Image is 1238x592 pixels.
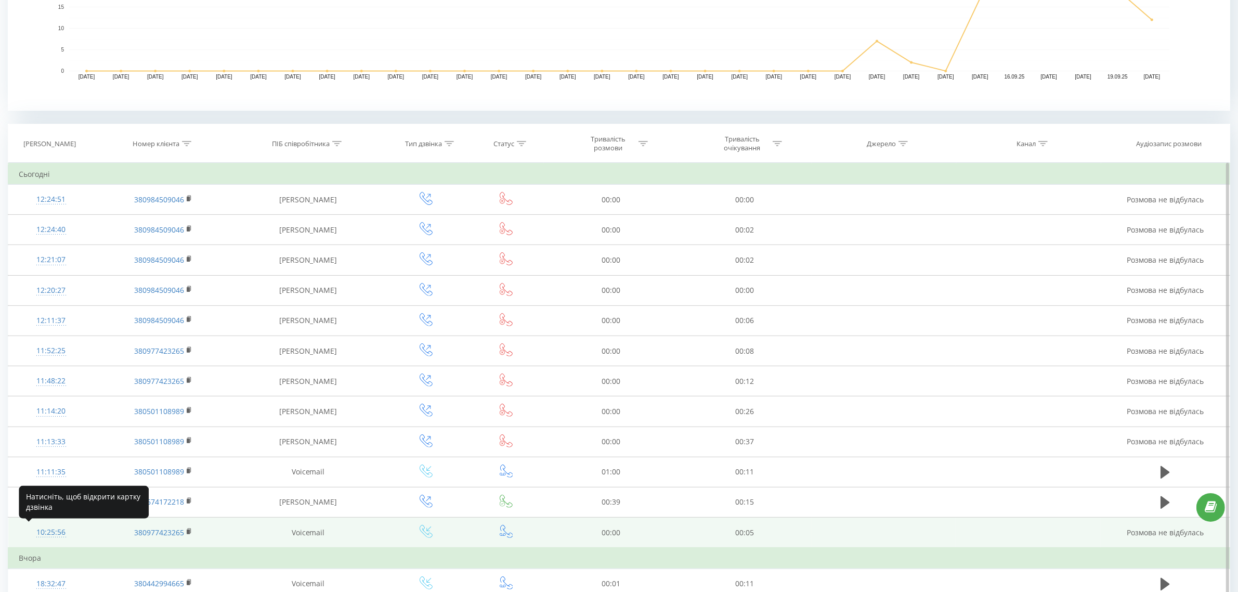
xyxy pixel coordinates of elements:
a: 380674172218 [134,497,184,507]
div: Джерело [867,139,896,148]
td: 00:00 [544,275,678,305]
span: Розмова не відбулась [1127,376,1204,386]
text: [DATE] [147,74,164,80]
div: Тривалість очікування [714,135,770,152]
td: 00:00 [544,396,678,427]
text: [DATE] [354,74,370,80]
span: Розмова не відбулась [1127,436,1204,446]
td: [PERSON_NAME] [233,427,383,457]
td: 00:00 [678,275,812,305]
text: [DATE] [937,74,954,80]
text: [DATE] [388,74,405,80]
div: Тип дзвінка [405,139,442,148]
span: Розмова не відбулась [1127,406,1204,416]
div: Номер клієнта [133,139,179,148]
td: Voicemail [233,457,383,487]
text: [DATE] [1040,74,1057,80]
text: [DATE] [766,74,783,80]
td: [PERSON_NAME] [233,275,383,305]
td: [PERSON_NAME] [233,396,383,427]
td: 00:12 [678,366,812,396]
text: [DATE] [1144,74,1161,80]
td: 00:00 [544,518,678,548]
td: 00:26 [678,396,812,427]
td: 00:39 [544,487,678,517]
text: [DATE] [457,74,473,80]
div: Статус [493,139,514,148]
span: Розмова не відбулась [1127,315,1204,325]
span: Розмова не відбулась [1127,225,1204,235]
td: Сьогодні [8,164,1230,185]
td: 00:06 [678,305,812,336]
text: [DATE] [835,74,851,80]
text: 10 [58,25,64,31]
a: 380977423265 [134,376,184,386]
text: [DATE] [1075,74,1092,80]
text: [DATE] [422,74,439,80]
td: [PERSON_NAME] [233,305,383,336]
text: [DATE] [903,74,920,80]
text: [DATE] [662,74,679,80]
text: [DATE] [697,74,713,80]
div: 12:11:37 [19,311,83,331]
a: 380984509046 [134,195,184,204]
div: Аудіозапис розмови [1136,139,1202,148]
div: 12:24:51 [19,189,83,210]
div: 10:25:56 [19,522,83,543]
text: [DATE] [800,74,817,80]
text: 16.09.25 [1005,74,1025,80]
text: [DATE] [869,74,885,80]
a: 380984509046 [134,315,184,325]
div: 12:21:07 [19,250,83,270]
a: 380977423265 [134,346,184,356]
text: 5 [61,47,64,53]
text: [DATE] [79,74,95,80]
td: [PERSON_NAME] [233,487,383,517]
td: [PERSON_NAME] [233,336,383,366]
text: [DATE] [732,74,748,80]
text: [DATE] [216,74,232,80]
span: Розмова не відбулась [1127,346,1204,356]
td: [PERSON_NAME] [233,215,383,245]
div: Тривалість розмови [580,135,636,152]
a: 380977423265 [134,527,184,537]
td: 00:02 [678,245,812,275]
td: 00:02 [678,215,812,245]
text: [DATE] [284,74,301,80]
div: Канал [1017,139,1036,148]
div: Натисніть, щоб відкрити картку дзвінка [19,485,149,518]
text: [DATE] [250,74,267,80]
text: [DATE] [594,74,610,80]
a: 380442994665 [134,578,184,588]
text: [DATE] [491,74,507,80]
td: 00:00 [544,215,678,245]
a: 380984509046 [134,285,184,295]
td: 00:37 [678,427,812,457]
a: 380501108989 [134,436,184,446]
td: 00:00 [678,185,812,215]
text: 0 [61,68,64,74]
span: Розмова не відбулась [1127,285,1204,295]
span: Розмова не відбулась [1127,527,1204,537]
td: [PERSON_NAME] [233,245,383,275]
td: Voicemail [233,518,383,548]
td: 00:00 [544,305,678,336]
div: 11:48:22 [19,371,83,391]
td: 01:00 [544,457,678,487]
text: [DATE] [181,74,198,80]
td: 00:15 [678,487,812,517]
td: 00:05 [678,518,812,548]
td: 00:00 [544,336,678,366]
td: [PERSON_NAME] [233,185,383,215]
div: 12:20:27 [19,280,83,301]
div: 11:11:35 [19,462,83,482]
text: [DATE] [319,74,335,80]
td: 00:08 [678,336,812,366]
td: 00:11 [678,457,812,487]
text: [DATE] [628,74,645,80]
text: [DATE] [113,74,129,80]
div: [PERSON_NAME] [23,139,76,148]
td: 00:00 [544,245,678,275]
div: 11:52:25 [19,341,83,361]
td: 00:00 [544,427,678,457]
